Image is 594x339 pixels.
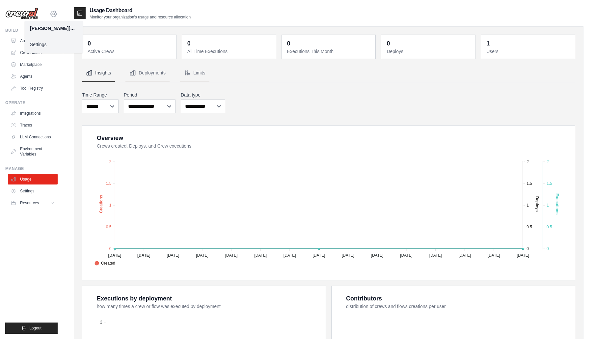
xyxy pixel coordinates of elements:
[180,64,209,82] button: Limits
[109,246,112,251] tspan: 0
[486,48,571,55] dt: Users
[8,174,58,184] a: Usage
[88,48,172,55] dt: Active Crews
[387,39,390,48] div: 0
[125,64,170,82] button: Deployments
[88,39,91,48] div: 0
[90,14,191,20] p: Monitor your organization's usage and resource allocation
[5,8,38,20] img: Logo
[108,253,121,258] tspan: [DATE]
[535,196,539,212] text: Deploys
[429,253,442,258] tspan: [DATE]
[196,253,208,258] tspan: [DATE]
[167,253,179,258] tspan: [DATE]
[8,144,58,159] a: Environment Variables
[458,253,471,258] tspan: [DATE]
[486,39,490,48] div: 1
[488,253,500,258] tspan: [DATE]
[109,203,112,208] tspan: 1
[99,195,103,213] text: Creations
[97,303,318,310] dt: how many times a crew or flow was executed by deployment
[8,132,58,142] a: LLM Connections
[106,181,112,186] tspan: 1.5
[346,303,567,310] dt: distribution of crews and flows creations per user
[8,186,58,196] a: Settings
[25,39,83,50] a: Settings
[5,166,58,171] div: Manage
[124,92,175,98] label: Period
[181,92,225,98] label: Data type
[97,294,172,303] div: Executions by deployment
[100,320,102,325] tspan: 2
[20,200,39,206] span: Resources
[547,225,552,229] tspan: 0.5
[106,225,112,229] tspan: 0.5
[30,25,77,32] div: [PERSON_NAME][EMAIL_ADDRESS][DOMAIN_NAME]
[109,159,112,164] tspan: 2
[8,83,58,94] a: Tool Registry
[187,48,272,55] dt: All Time Executions
[547,203,549,208] tspan: 1
[82,92,119,98] label: Time Range
[5,100,58,105] div: Operate
[400,253,413,258] tspan: [DATE]
[526,203,529,208] tspan: 1
[8,59,58,70] a: Marketplace
[90,7,191,14] h2: Usage Dashboard
[342,253,354,258] tspan: [DATE]
[8,120,58,130] a: Traces
[137,253,150,258] tspan: [DATE]
[287,39,290,48] div: 0
[187,39,191,48] div: 0
[8,71,58,82] a: Agents
[387,48,471,55] dt: Deploys
[547,181,552,186] tspan: 1.5
[346,294,382,303] div: Contributors
[97,133,123,143] div: Overview
[371,253,384,258] tspan: [DATE]
[82,64,115,82] button: Insights
[526,225,532,229] tspan: 0.5
[526,246,529,251] tspan: 0
[555,193,559,214] text: Executions
[8,198,58,208] button: Resources
[283,253,296,258] tspan: [DATE]
[547,246,549,251] tspan: 0
[526,159,529,164] tspan: 2
[254,253,267,258] tspan: [DATE]
[225,253,238,258] tspan: [DATE]
[8,47,58,58] a: Crew Studio
[5,28,58,33] div: Build
[287,48,372,55] dt: Executions This Month
[8,36,58,46] a: Automations
[547,159,549,164] tspan: 2
[29,325,41,331] span: Logout
[5,323,58,334] button: Logout
[8,108,58,119] a: Integrations
[526,181,532,186] tspan: 1.5
[517,253,529,258] tspan: [DATE]
[97,143,567,149] dt: Crews created, Deploys, and Crew executions
[94,260,115,266] span: Created
[312,253,325,258] tspan: [DATE]
[82,64,575,82] nav: Tabs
